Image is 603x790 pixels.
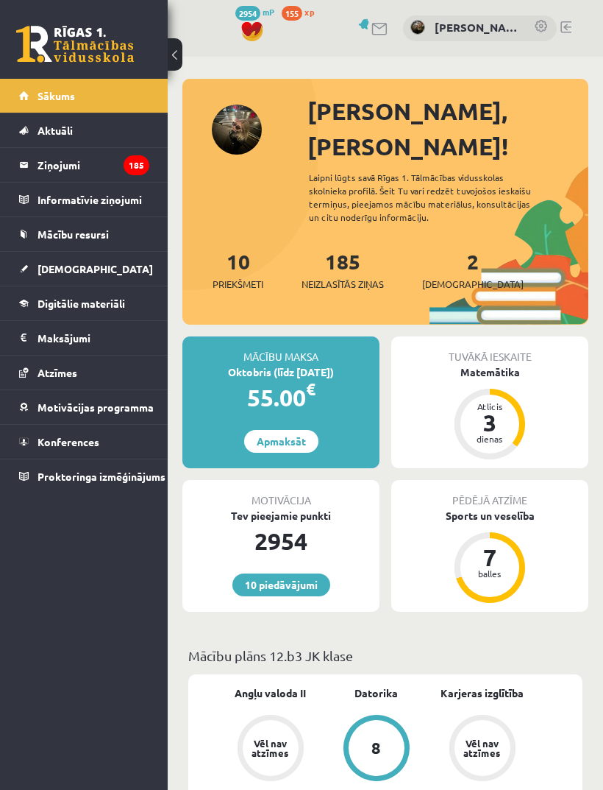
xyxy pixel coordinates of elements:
[19,425,149,459] a: Konferences
[468,546,512,569] div: 7
[391,508,588,523] div: Sports un veselība
[38,228,109,241] span: Mācību resursi
[354,685,398,701] a: Datorika
[188,646,582,666] p: Mācību plāns 12.b3 JK klase
[182,364,379,380] div: Oktobris (līdz [DATE])
[410,20,425,35] img: Diāna Janeta Snahovska
[19,252,149,286] a: [DEMOGRAPHIC_DATA]
[391,508,588,605] a: Sports un veselība 7 balles
[250,738,291,758] div: Vēl nav atzīmes
[307,94,588,164] div: [PERSON_NAME], [PERSON_NAME]!
[468,402,512,411] div: Atlicis
[19,321,149,355] a: Maksājumi
[422,277,524,292] span: [DEMOGRAPHIC_DATA]
[213,277,263,292] span: Priekšmeti
[218,715,324,784] a: Vēl nav atzīmes
[371,740,381,756] div: 8
[468,569,512,578] div: balles
[182,508,379,523] div: Tev pieejamie punkti
[124,155,149,175] i: 185
[282,6,302,21] span: 155
[19,356,149,389] a: Atzīmes
[468,434,512,443] div: dienas
[38,366,77,379] span: Atzīmes
[435,19,519,36] a: [PERSON_NAME]
[263,6,274,18] span: mP
[19,217,149,251] a: Mācību resursi
[182,523,379,559] div: 2954
[38,262,153,275] span: [DEMOGRAPHIC_DATA]
[19,286,149,320] a: Digitālie materiāli
[182,336,379,364] div: Mācību maksa
[38,89,75,102] span: Sākums
[235,685,306,701] a: Angļu valoda II
[304,6,314,18] span: xp
[391,336,588,364] div: Tuvākā ieskaite
[309,171,552,224] div: Laipni lūgts savā Rīgas 1. Tālmācības vidusskolas skolnieka profilā. Šeit Tu vari redzēt tuvojošo...
[19,183,149,216] a: Informatīvie ziņojumi
[391,364,588,462] a: Matemātika Atlicis 3 dienas
[422,248,524,292] a: 2[DEMOGRAPHIC_DATA]
[324,715,429,784] a: 8
[19,459,149,493] a: Proktoringa izmēģinājums
[38,435,99,448] span: Konferences
[244,430,318,453] a: Apmaksāt
[282,6,321,18] a: 155 xp
[38,321,149,355] legend: Maksājumi
[232,574,330,596] a: 10 piedāvājumi
[19,148,149,182] a: Ziņojumi185
[235,6,260,21] span: 2954
[182,380,379,415] div: 55.00
[213,248,263,292] a: 10Priekšmeti
[19,79,149,113] a: Sākums
[38,470,165,483] span: Proktoringa izmēģinājums
[301,277,384,292] span: Neizlasītās ziņas
[429,715,535,784] a: Vēl nav atzīmes
[16,26,134,63] a: Rīgas 1. Tālmācības vidusskola
[38,183,149,216] legend: Informatīvie ziņojumi
[301,248,384,292] a: 185Neizlasītās ziņas
[306,378,315,400] span: €
[19,113,149,147] a: Aktuāli
[468,411,512,434] div: 3
[462,738,503,758] div: Vēl nav atzīmes
[182,480,379,508] div: Motivācija
[38,401,154,414] span: Motivācijas programma
[235,6,274,18] a: 2954 mP
[391,364,588,380] div: Matemātika
[19,390,149,424] a: Motivācijas programma
[38,124,73,137] span: Aktuāli
[440,685,524,701] a: Karjeras izglītība
[38,148,149,182] legend: Ziņojumi
[391,480,588,508] div: Pēdējā atzīme
[38,297,125,310] span: Digitālie materiāli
